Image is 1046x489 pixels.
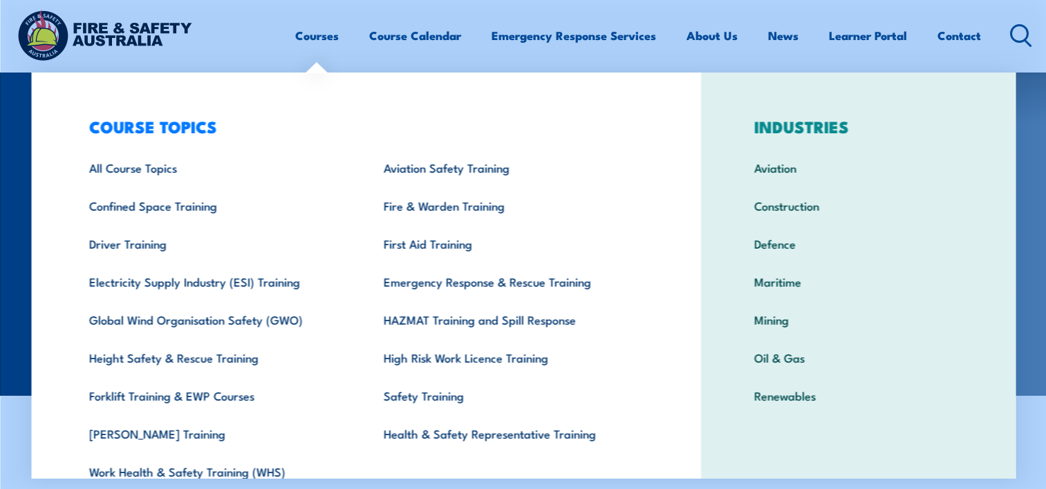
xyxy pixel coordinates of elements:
[733,224,984,262] a: Defence
[492,17,656,54] a: Emergency Response Services
[829,17,907,54] a: Learner Portal
[362,300,657,338] a: HAZMAT Training and Spill Response
[362,262,657,300] a: Emergency Response & Rescue Training
[67,186,362,224] a: Confined Space Training
[67,300,362,338] a: Global Wind Organisation Safety (GWO)
[768,17,798,54] a: News
[295,17,339,54] a: Courses
[733,376,984,414] a: Renewables
[67,414,362,452] a: [PERSON_NAME] Training
[362,186,657,224] a: Fire & Warden Training
[733,117,984,136] h3: INDUSTRIES
[67,117,657,136] h3: COURSE TOPICS
[362,224,657,262] a: First Aid Training
[362,338,657,376] a: High Risk Work Licence Training
[733,148,984,186] a: Aviation
[369,17,461,54] a: Course Calendar
[733,338,984,376] a: Oil & Gas
[362,414,657,452] a: Health & Safety Representative Training
[733,300,984,338] a: Mining
[67,262,362,300] a: Electricity Supply Industry (ESI) Training
[67,338,362,376] a: Height Safety & Rescue Training
[937,17,981,54] a: Contact
[687,17,738,54] a: About Us
[67,224,362,262] a: Driver Training
[733,262,984,300] a: Maritime
[67,148,362,186] a: All Course Topics
[362,376,657,414] a: Safety Training
[67,376,362,414] a: Forklift Training & EWP Courses
[362,148,657,186] a: Aviation Safety Training
[733,186,984,224] a: Construction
